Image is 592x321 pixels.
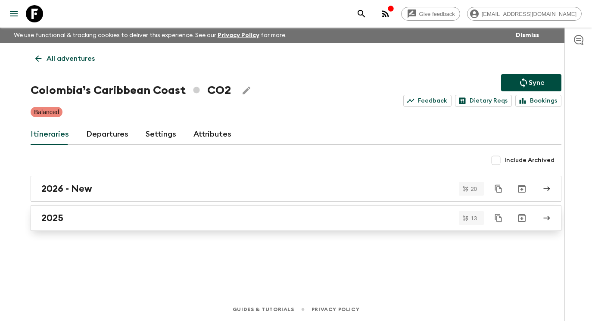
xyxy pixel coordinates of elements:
a: Itineraries [31,124,69,145]
p: All adventures [47,53,95,64]
p: Sync [529,78,544,88]
span: [EMAIL_ADDRESS][DOMAIN_NAME] [477,11,581,17]
a: Attributes [193,124,231,145]
a: Departures [86,124,128,145]
h2: 2026 - New [41,183,92,194]
a: Guides & Tutorials [233,305,294,314]
button: menu [5,5,22,22]
a: Dietary Reqs [455,95,512,107]
span: Include Archived [505,156,555,165]
button: Archive [513,180,530,197]
button: Sync adventure departures to the booking engine [501,74,561,91]
button: Edit Adventure Title [238,82,255,99]
a: Bookings [515,95,561,107]
a: Privacy Policy [312,305,359,314]
button: Archive [513,209,530,227]
a: Give feedback [401,7,460,21]
div: [EMAIL_ADDRESS][DOMAIN_NAME] [467,7,582,21]
a: Settings [146,124,176,145]
span: Give feedback [414,11,460,17]
p: We use functional & tracking cookies to deliver this experience. See our for more. [10,28,290,43]
span: 20 [466,186,482,192]
a: Feedback [403,95,452,107]
button: Duplicate [491,210,506,226]
button: Dismiss [514,29,541,41]
button: search adventures [353,5,370,22]
h2: 2025 [41,212,63,224]
a: All adventures [31,50,100,67]
button: Duplicate [491,181,506,196]
a: 2026 - New [31,176,561,202]
span: 13 [466,215,482,221]
a: 2025 [31,205,561,231]
p: Balanced [34,108,59,116]
h1: Colombia’s Caribbean Coast CO2 [31,82,231,99]
a: Privacy Policy [218,32,259,38]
